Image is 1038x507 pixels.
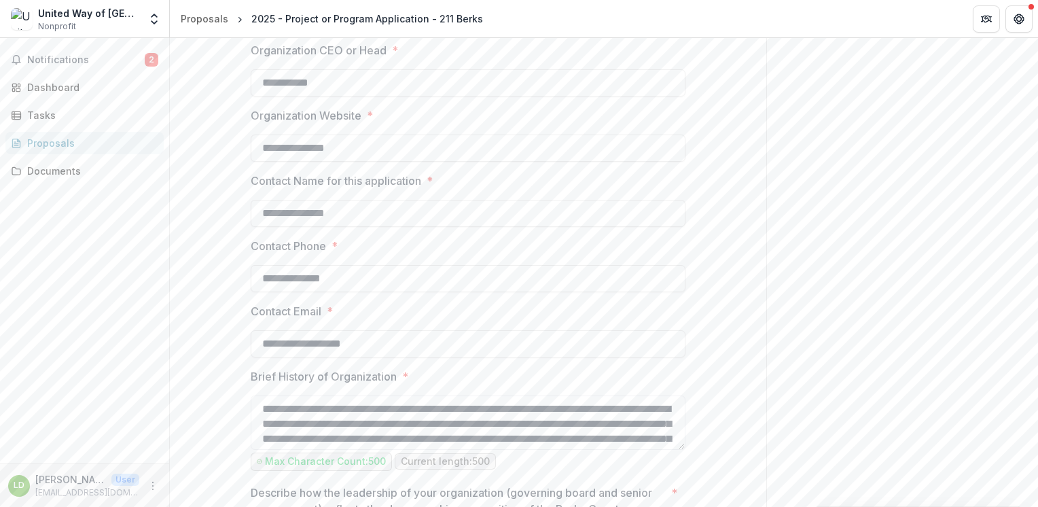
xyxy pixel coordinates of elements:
div: Dashboard [27,80,153,94]
div: Proposals [27,136,153,150]
p: Brief History of Organization [251,368,397,385]
a: Tasks [5,104,164,126]
div: United Way of [GEOGRAPHIC_DATA] [38,6,139,20]
nav: breadcrumb [175,9,488,29]
p: Contact Name for this application [251,173,421,189]
a: Dashboard [5,76,164,99]
div: 2025 - Project or Program Application - 211 Berks [251,12,483,26]
p: User [111,474,139,486]
div: Proposals [181,12,228,26]
a: Proposals [5,132,164,154]
p: Max Character Count: 500 [265,456,386,468]
div: Tasks [27,108,153,122]
p: Organization CEO or Head [251,42,387,58]
div: Documents [27,164,153,178]
span: Notifications [27,54,145,66]
p: Contact Phone [251,238,326,254]
p: [PERSON_NAME] [35,472,106,487]
a: Documents [5,160,164,182]
button: Get Help [1005,5,1033,33]
span: 2 [145,53,158,67]
button: Open entity switcher [145,5,164,33]
div: Leslie Davidson [14,481,24,490]
p: Organization Website [251,107,361,124]
p: [EMAIL_ADDRESS][DOMAIN_NAME] [35,487,139,499]
button: Partners [973,5,1000,33]
button: Notifications2 [5,49,164,71]
p: Contact Email [251,303,321,319]
p: Current length: 500 [401,456,490,468]
button: More [145,478,161,494]
a: Proposals [175,9,234,29]
img: United Way of Berks County [11,8,33,30]
span: Nonprofit [38,20,76,33]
